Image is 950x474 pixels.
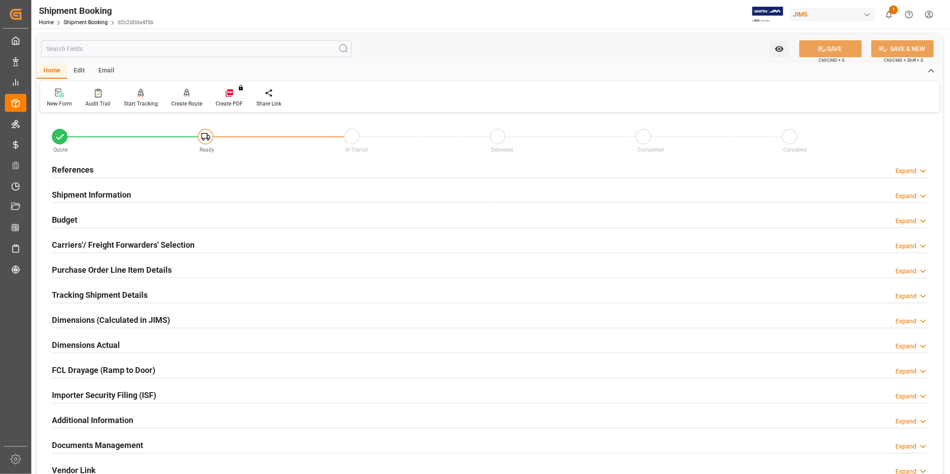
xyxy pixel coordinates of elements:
[39,4,153,17] div: Shipment Booking
[899,4,919,25] button: Help Center
[52,364,155,376] h2: FCL Drayage (Ramp to Door)
[752,7,783,22] img: Exertis%20JAM%20-%20Email%20Logo.jpg_1722504956.jpg
[52,414,133,426] h2: Additional Information
[783,147,807,153] span: Cancelled
[37,63,67,79] div: Home
[199,147,214,153] span: Ready
[67,63,92,79] div: Edit
[637,147,664,153] span: Completed
[52,339,120,351] h2: Dimensions Actual
[895,392,916,401] div: Expand
[770,40,789,57] button: open menu
[799,40,862,57] button: SAVE
[256,100,281,108] div: Share Link
[895,241,916,251] div: Expand
[895,367,916,376] div: Expand
[92,63,121,79] div: Email
[54,147,68,153] span: Quote
[52,289,148,301] h2: Tracking Shipment Details
[52,264,172,276] h2: Purchase Order Line Item Details
[52,389,156,401] h2: Importer Security Filing (ISF)
[491,147,513,153] span: Delivered
[171,100,202,108] div: Create Route
[52,239,195,251] h2: Carriers'/ Freight Forwarders' Selection
[52,439,143,451] h2: Documents Management
[52,164,93,176] h2: References
[895,417,916,426] div: Expand
[884,57,923,63] span: Ctrl/CMD + Shift + S
[124,100,158,108] div: Start Tracking
[52,314,170,326] h2: Dimensions (Calculated in JIMS)
[895,216,916,226] div: Expand
[895,267,916,276] div: Expand
[789,6,879,23] button: JIMS
[895,166,916,176] div: Expand
[895,292,916,301] div: Expand
[39,19,54,25] a: Home
[52,189,131,201] h2: Shipment Information
[895,342,916,351] div: Expand
[895,317,916,326] div: Expand
[895,442,916,451] div: Expand
[41,40,352,57] input: Search Fields
[345,147,368,153] span: In-Transit
[47,100,72,108] div: New Form
[895,191,916,201] div: Expand
[85,100,110,108] div: Audit Trail
[64,19,108,25] a: Shipment Booking
[871,40,934,57] button: SAVE & NEW
[889,5,898,14] span: 1
[879,4,899,25] button: show 1 new notifications
[52,214,77,226] h2: Budget
[789,8,875,21] div: JIMS
[819,57,844,63] span: Ctrl/CMD + S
